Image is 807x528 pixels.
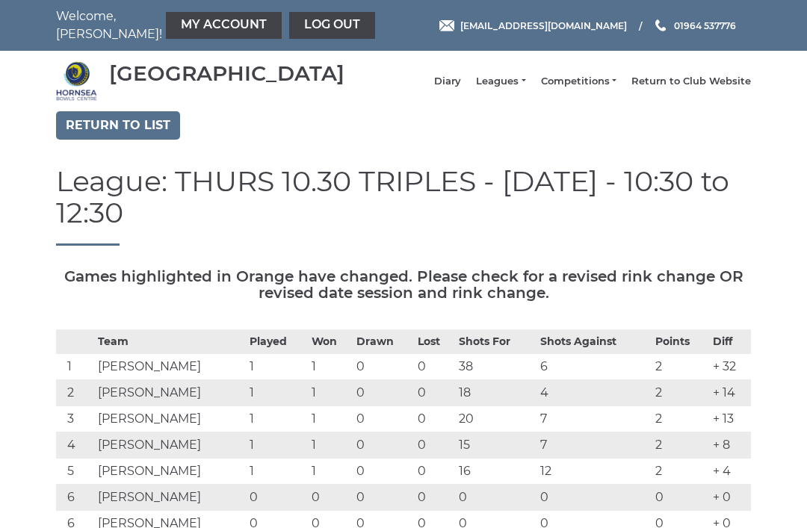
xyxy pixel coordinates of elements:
td: 0 [537,484,652,510]
a: Return to Club Website [631,75,751,88]
td: 0 [353,458,414,484]
a: Email [EMAIL_ADDRESS][DOMAIN_NAME] [439,19,627,33]
td: 2 [56,379,94,406]
th: Shots Against [537,329,652,353]
th: Drawn [353,329,414,353]
td: 0 [414,484,455,510]
td: 18 [455,379,537,406]
td: 1 [246,458,307,484]
td: 0 [308,484,353,510]
td: + 13 [709,406,751,432]
td: 1 [308,458,353,484]
img: Phone us [655,19,666,31]
td: [PERSON_NAME] [94,379,246,406]
td: 6 [56,484,94,510]
td: 2 [652,432,709,458]
td: 2 [652,406,709,432]
a: Log out [289,12,375,39]
td: 5 [56,458,94,484]
td: 4 [56,432,94,458]
a: Leagues [476,75,525,88]
td: 20 [455,406,537,432]
td: [PERSON_NAME] [94,432,246,458]
td: 1 [308,379,353,406]
td: 15 [455,432,537,458]
a: Return to list [56,111,180,140]
td: 0 [353,379,414,406]
td: 1 [246,379,307,406]
td: 0 [353,353,414,379]
th: Played [246,329,307,353]
td: [PERSON_NAME] [94,458,246,484]
td: 16 [455,458,537,484]
th: Diff [709,329,751,353]
td: 0 [246,484,307,510]
td: + 0 [709,484,751,510]
nav: Welcome, [PERSON_NAME]! [56,7,333,43]
td: 7 [537,432,652,458]
td: 12 [537,458,652,484]
td: 3 [56,406,94,432]
h1: League: THURS 10.30 TRIPLES - [DATE] - 10:30 to 12:30 [56,166,751,246]
th: Team [94,329,246,353]
td: 0 [414,432,455,458]
h5: Games highlighted in Orange have changed. Please check for a revised rink change OR revised date ... [56,268,751,301]
td: 4 [537,379,652,406]
td: + 8 [709,432,751,458]
th: Lost [414,329,455,353]
td: 1 [308,353,353,379]
span: 01964 537776 [674,19,736,31]
td: 1 [308,406,353,432]
td: 0 [353,484,414,510]
td: [PERSON_NAME] [94,353,246,379]
th: Points [652,329,709,353]
td: 6 [537,353,652,379]
td: 1 [246,353,307,379]
td: 0 [455,484,537,510]
td: 2 [652,458,709,484]
td: 0 [414,379,455,406]
td: [PERSON_NAME] [94,484,246,510]
a: My Account [166,12,282,39]
td: 38 [455,353,537,379]
a: Competitions [541,75,616,88]
td: 0 [652,484,709,510]
td: 0 [414,458,455,484]
div: [GEOGRAPHIC_DATA] [109,62,344,85]
td: 7 [537,406,652,432]
td: + 14 [709,379,751,406]
td: 1 [56,353,94,379]
td: + 32 [709,353,751,379]
a: Diary [434,75,461,88]
img: Email [439,20,454,31]
img: Hornsea Bowls Centre [56,60,97,102]
td: 2 [652,379,709,406]
td: 1 [246,432,307,458]
td: 0 [414,406,455,432]
td: [PERSON_NAME] [94,406,246,432]
td: 1 [308,432,353,458]
td: + 4 [709,458,751,484]
td: 1 [246,406,307,432]
th: Won [308,329,353,353]
td: 0 [414,353,455,379]
td: 0 [353,432,414,458]
th: Shots For [455,329,537,353]
td: 0 [353,406,414,432]
td: 2 [652,353,709,379]
span: [EMAIL_ADDRESS][DOMAIN_NAME] [460,19,627,31]
a: Phone us 01964 537776 [653,19,736,33]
